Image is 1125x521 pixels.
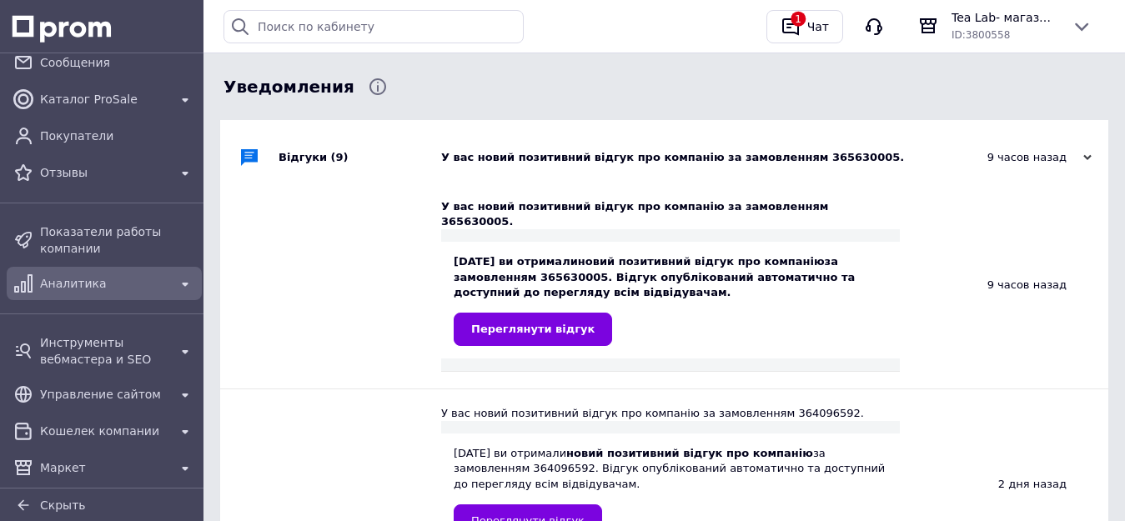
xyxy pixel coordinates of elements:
div: Відгуки [279,133,441,183]
span: Покупатели [40,128,195,144]
span: Отзывы [40,164,168,181]
span: Управление сайтом [40,386,168,403]
span: Каталог ProSale [40,91,168,108]
div: 9 часов назад [925,150,1092,165]
span: Переглянути відгук [471,323,595,335]
div: У вас новий позитивний відгук про компанію за замовленням 365630005. [441,150,925,165]
div: [DATE] ви отримали за замовленням 365630005. Відгук опублікований автоматично та доступний до пер... [454,254,887,346]
span: Tea Lab- магазин китайского чая. [952,9,1058,26]
span: Маркет [40,459,168,476]
div: У вас новий позитивний відгук про компанію за замовленням 365630005. [441,199,900,229]
div: 9 часов назад [900,183,1108,388]
b: новий позитивний відгук про компанію [566,447,813,459]
span: (9) [331,151,349,163]
b: новий позитивний відгук про компанію [578,255,825,268]
div: У вас новий позитивний відгук про компанію за замовленням 364096592. [441,406,900,421]
span: Показатели работы компании [40,223,195,257]
button: 1Чат [766,10,843,43]
a: Переглянути відгук [454,313,612,346]
span: Аналитика [40,275,168,292]
span: Уведомления [223,75,354,99]
span: Инструменты вебмастера и SEO [40,334,168,368]
div: Чат [804,14,832,39]
span: ID: 3800558 [952,29,1010,41]
span: Кошелек компании [40,423,168,439]
span: Сообщения [40,54,195,71]
input: Поиск по кабинету [223,10,524,43]
span: Скрыть [40,498,86,512]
